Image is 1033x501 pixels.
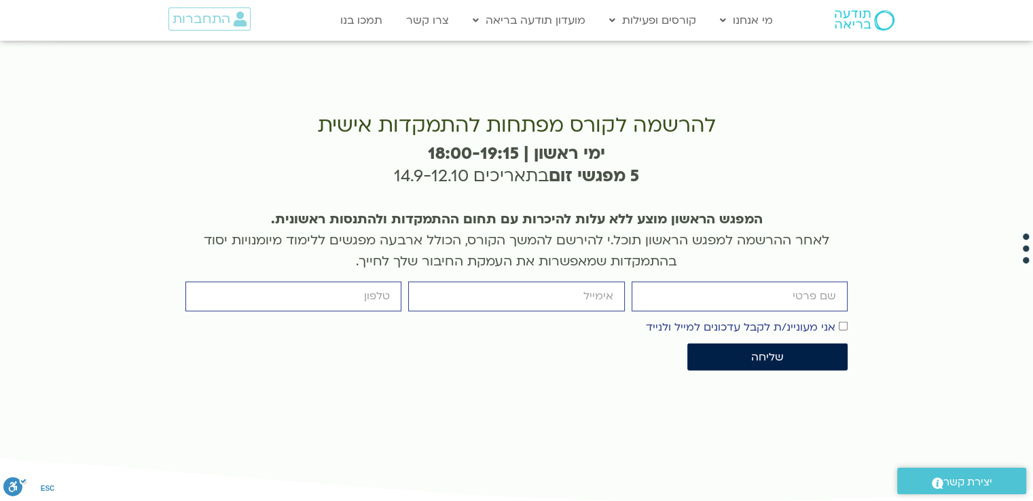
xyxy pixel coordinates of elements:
form: טופס חדש [185,282,848,377]
strong: 5 מפגשי זום [549,165,639,187]
img: תודעה בריאה [835,10,894,31]
h3: להרשמה לקורס מפתחות להתמקדות אישית [185,114,848,137]
label: אני מעוניינ/ת לקבל עדכונים למייל ולנייד [646,320,835,335]
input: מותר להשתמש רק במספרים ותווי טלפון (#, -, *, וכו'). [185,282,401,311]
input: אימייל [408,282,624,311]
p: לאחר ההרשמה למפגש הראשון תוכל.י להירשם להמשך הקורס, הכולל ארבעה מפגשים ללימוד מיומנויות יסוד בהתמ... [185,209,848,272]
b: ימי ראשון | 18:00-19:15 [428,143,605,165]
a: התחברות [168,7,251,31]
span: יצירת קשר [943,473,992,491]
a: יצירת קשר [897,468,1026,494]
input: שם פרטי [632,282,848,311]
b: המפגש הראשון מוצע ללא עלות להיכרות עם תחום ההתמקדות ולהתנסות ראשונית. [271,210,763,228]
h3: בתאריכים 14.9-12.10 [185,143,848,188]
span: שליחה [751,351,784,363]
button: שליחה [687,344,848,371]
a: קורסים ופעילות [602,7,703,33]
span: התחברות [173,12,230,26]
a: צרו קשר [399,7,456,33]
a: מועדון תודעה בריאה [466,7,592,33]
a: תמכו בנו [333,7,389,33]
a: מי אנחנו [713,7,780,33]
